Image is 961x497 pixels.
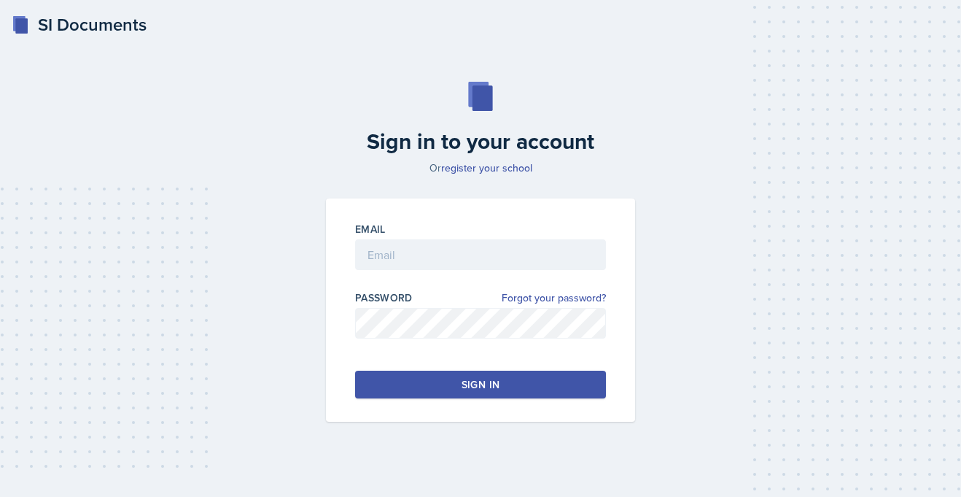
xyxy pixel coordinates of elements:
[441,161,532,175] a: register your school
[317,161,644,175] p: Or
[462,377,499,392] div: Sign in
[317,128,644,155] h2: Sign in to your account
[355,239,606,270] input: Email
[355,371,606,398] button: Sign in
[12,12,147,38] a: SI Documents
[355,290,413,305] label: Password
[502,290,606,306] a: Forgot your password?
[355,222,386,236] label: Email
